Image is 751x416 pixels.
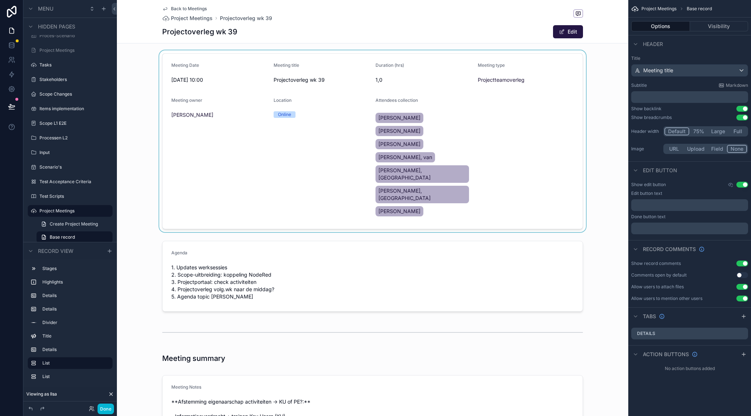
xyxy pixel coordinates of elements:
label: List [42,374,110,380]
span: Viewing as Ilsa [26,391,57,397]
span: Edit button [643,167,677,174]
label: Tasks [39,62,111,68]
button: Upload [684,145,708,153]
label: Stakeholders [39,77,111,82]
label: Done button text [631,214,666,220]
div: Show backlink [631,106,662,112]
label: Stages [42,266,110,271]
div: scrollable content [631,199,748,211]
button: Options [631,21,690,31]
label: Details [42,306,110,312]
label: Title [42,333,110,339]
label: Proces-Scenario [39,33,111,39]
label: List [42,360,107,366]
label: Title [631,55,748,61]
span: Hidden pages [38,23,75,30]
button: Field [708,145,727,153]
span: Markdown [726,82,748,88]
span: Base record [50,234,75,240]
button: None [727,145,747,153]
a: Back to Meetings [162,6,207,12]
div: Show record comments [631,261,681,266]
span: Project Meetings [641,6,676,12]
label: Show edit button [631,182,666,188]
div: Allow users to mention other users [631,296,702,301]
span: Meeting title [643,67,673,74]
button: Large [708,127,728,135]
a: Project Meetings [162,15,213,22]
label: Details [637,331,655,336]
label: Items implementation [39,106,111,112]
label: Header width [631,128,660,134]
label: Divider [42,320,110,326]
span: Record view [38,247,73,255]
label: Image [631,146,660,152]
label: Highlights [42,279,110,285]
button: URL [664,145,684,153]
a: Base record [37,231,113,243]
span: Create Project Meeting [50,221,98,227]
div: Allow users to attach files [631,284,684,290]
label: Scope Changes [39,91,111,97]
label: Scenario's [39,164,111,170]
span: Header [643,41,663,48]
label: Details [42,293,110,298]
label: Edit button text [631,190,662,196]
button: Done [98,404,114,414]
span: Record comments [643,246,696,253]
label: Subtitle [631,82,647,88]
span: Tabs [643,313,656,320]
span: Action buttons [643,351,689,358]
a: Markdown [718,82,748,88]
label: Project Meetings [39,47,111,53]
button: Meeting title [631,64,748,77]
span: Project Meetings [171,15,213,22]
div: scrollable content [631,223,748,234]
button: Full [728,127,747,135]
button: 75% [689,127,708,135]
span: Back to Meetings [171,6,207,12]
div: Show breadcrumbs [631,115,672,120]
span: Menu [38,5,53,12]
div: scrollable content [23,259,117,390]
div: Comments open by default [631,272,687,278]
label: Scope L1 E2E [39,120,111,126]
button: Edit [553,25,583,38]
div: scrollable content [631,91,748,103]
label: Processen L2 [39,135,111,141]
a: Create Project Meeting [37,218,113,230]
a: Projectoverleg wk 39 [220,15,272,22]
label: Test Scripts [39,193,111,199]
label: Project Meetings [39,208,108,214]
label: Input [39,150,111,155]
div: No action buttons added [628,363,751,374]
span: Base record [687,6,712,12]
label: Details [42,347,110,353]
h1: Projectoverleg wk 39 [162,27,237,37]
button: Visibility [690,21,748,31]
button: Default [664,127,689,135]
label: Test Acceptance Criteria [39,179,111,185]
